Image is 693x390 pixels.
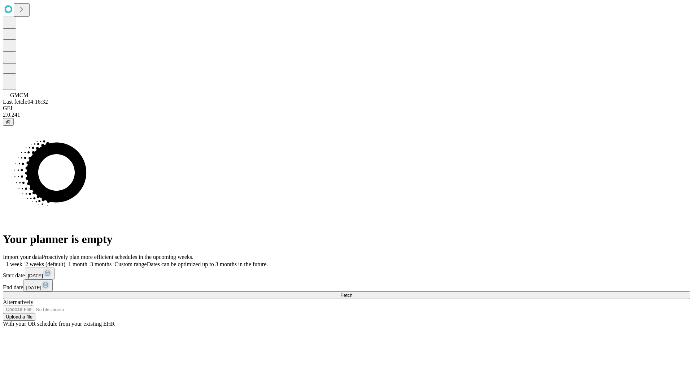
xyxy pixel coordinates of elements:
[3,99,48,105] span: Last fetch: 04:16:32
[25,268,55,279] button: [DATE]
[23,279,53,291] button: [DATE]
[26,285,41,290] span: [DATE]
[3,233,690,246] h1: Your planner is empty
[42,254,193,260] span: Proactively plan more efficient schedules in the upcoming weeks.
[3,313,35,321] button: Upload a file
[10,92,29,98] span: GMCM
[25,261,65,267] span: 2 weeks (default)
[68,261,87,267] span: 1 month
[147,261,268,267] span: Dates can be optimized up to 3 months in the future.
[3,279,690,291] div: End date
[3,254,42,260] span: Import your data
[28,273,43,278] span: [DATE]
[3,299,33,305] span: Alternatively
[6,261,22,267] span: 1 week
[3,105,690,112] div: GEI
[340,292,352,298] span: Fetch
[3,291,690,299] button: Fetch
[3,118,14,126] button: @
[3,321,115,327] span: With your OR schedule from your existing EHR
[3,112,690,118] div: 2.0.241
[6,119,11,125] span: @
[3,268,690,279] div: Start date
[114,261,147,267] span: Custom range
[90,261,112,267] span: 3 months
